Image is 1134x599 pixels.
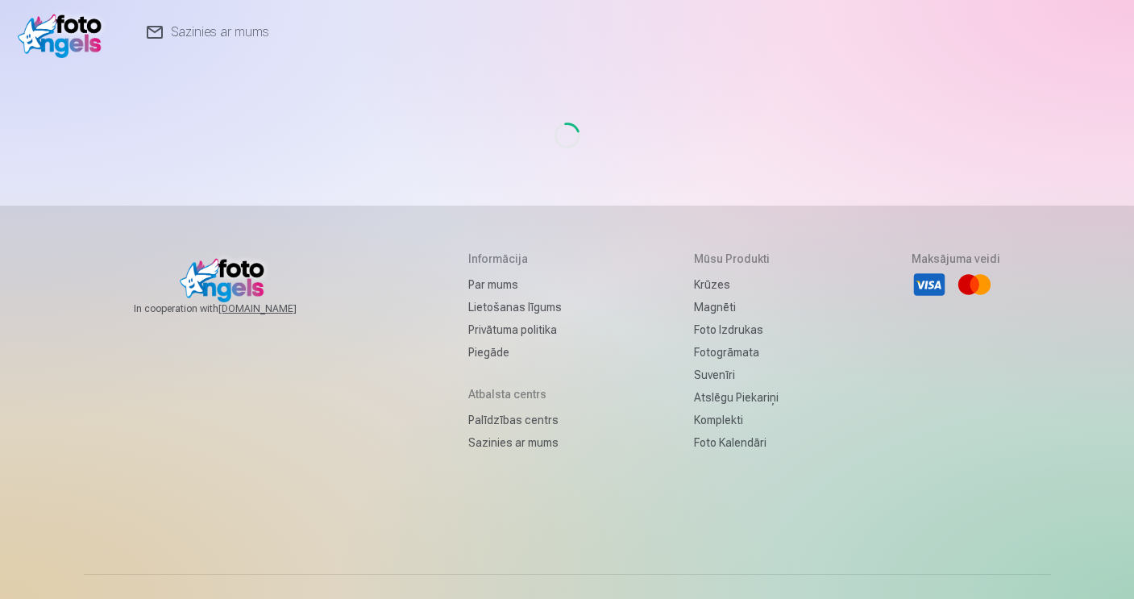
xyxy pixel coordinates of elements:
[134,302,335,315] span: In cooperation with
[694,273,779,296] a: Krūzes
[912,267,947,302] li: Visa
[468,296,562,318] a: Lietošanas līgums
[468,341,562,364] a: Piegāde
[694,364,779,386] a: Suvenīri
[957,267,992,302] li: Mastercard
[694,318,779,341] a: Foto izdrukas
[468,251,562,267] h5: Informācija
[468,409,562,431] a: Palīdzības centrs
[694,341,779,364] a: Fotogrāmata
[694,296,779,318] a: Magnēti
[694,409,779,431] a: Komplekti
[694,386,779,409] a: Atslēgu piekariņi
[912,251,1000,267] h5: Maksājuma veidi
[18,6,110,58] img: /v1
[468,431,562,454] a: Sazinies ar mums
[218,302,335,315] a: [DOMAIN_NAME]
[468,386,562,402] h5: Atbalsta centrs
[468,318,562,341] a: Privātuma politika
[694,251,779,267] h5: Mūsu produkti
[694,431,779,454] a: Foto kalendāri
[468,273,562,296] a: Par mums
